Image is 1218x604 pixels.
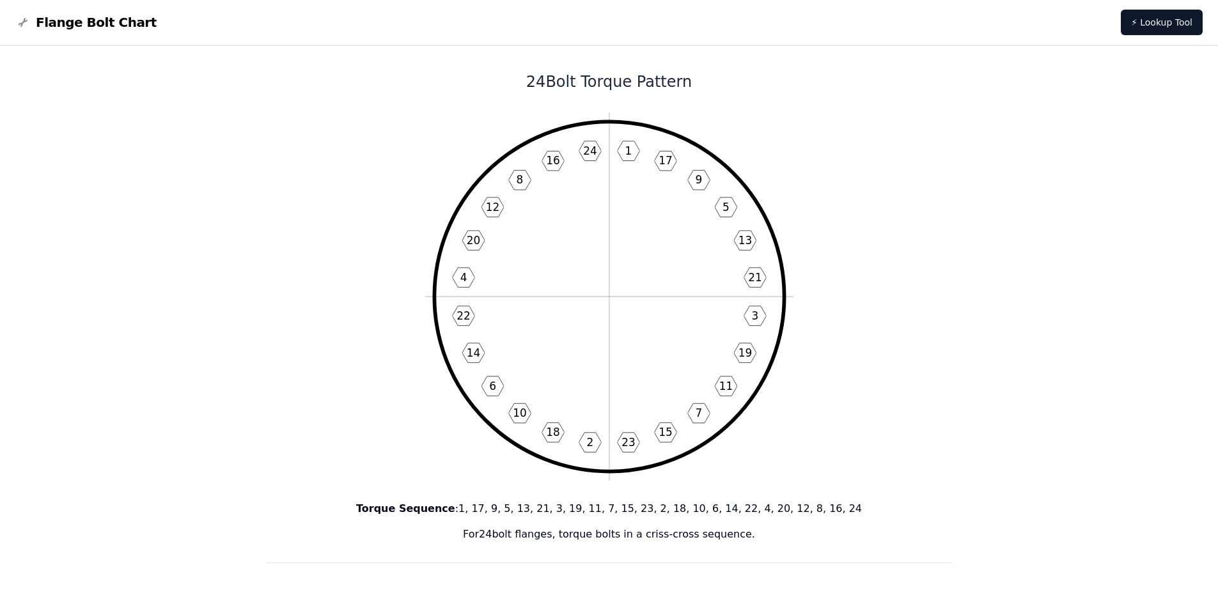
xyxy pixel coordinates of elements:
[466,346,480,359] text: 14
[356,502,455,515] b: Torque Sequence
[621,436,636,449] text: 23
[15,13,157,31] a: Flange Bolt Chart LogoFlange Bolt Chart
[722,201,730,213] text: 5
[489,380,496,392] text: 6
[513,407,527,419] text: 10
[36,13,157,31] span: Flange Bolt Chart
[15,15,31,30] img: Flange Bolt Chart Logo
[460,271,467,284] text: 4
[266,527,953,542] p: For 24 bolt flanges, torque bolts in a criss-cross sequence.
[466,234,480,247] text: 20
[719,380,733,392] text: 11
[695,173,702,186] text: 9
[748,271,762,284] text: 21
[516,173,523,186] text: 8
[659,426,673,438] text: 15
[586,436,593,449] text: 2
[659,154,673,167] text: 17
[625,144,632,157] text: 1
[738,234,752,247] text: 13
[583,144,597,157] text: 24
[266,501,953,516] p: : 1, 17, 9, 5, 13, 21, 3, 19, 11, 7, 15, 23, 2, 18, 10, 6, 14, 22, 4, 20, 12, 8, 16, 24
[485,201,499,213] text: 12
[546,426,560,438] text: 18
[695,407,702,419] text: 7
[266,72,953,92] h1: 24 Bolt Torque Pattern
[457,309,471,322] text: 22
[1121,10,1203,35] a: ⚡ Lookup Tool
[738,346,752,359] text: 19
[751,309,758,322] text: 3
[546,154,560,167] text: 16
